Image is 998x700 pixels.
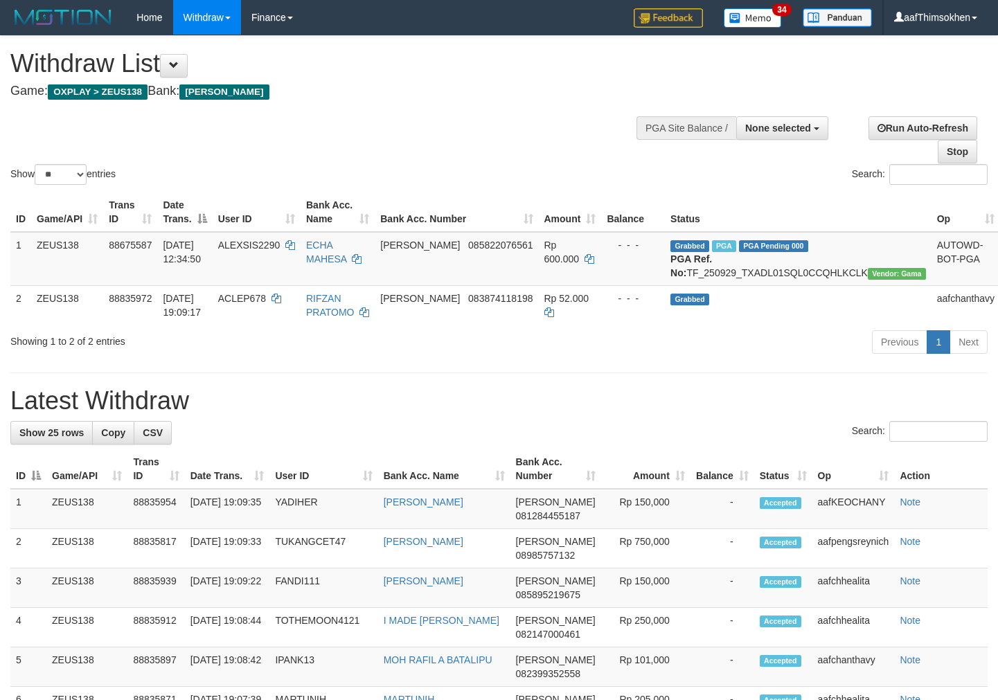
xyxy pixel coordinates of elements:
[101,427,125,438] span: Copy
[516,536,596,547] span: [PERSON_NAME]
[10,647,46,687] td: 5
[301,192,375,232] th: Bank Acc. Name: activate to sort column ascending
[601,449,690,489] th: Amount: activate to sort column ascending
[31,232,103,286] td: ZEUS138
[539,192,602,232] th: Amount: activate to sort column ascending
[384,536,463,547] a: [PERSON_NAME]
[10,192,31,232] th: ID
[516,550,576,561] span: Copy 08985757132 to clipboard
[812,449,895,489] th: Op: activate to sort column ascending
[127,529,184,568] td: 88835817
[516,668,580,679] span: Copy 082399352558 to clipboard
[760,616,801,627] span: Accepted
[670,294,709,305] span: Grabbed
[127,568,184,608] td: 88835939
[10,7,116,28] img: MOTION_logo.png
[306,293,355,318] a: RIFZAN PRATOMO
[516,496,596,508] span: [PERSON_NAME]
[378,449,510,489] th: Bank Acc. Name: activate to sort column ascending
[745,123,811,134] span: None selected
[269,568,377,608] td: FANDI111
[516,589,580,600] span: Copy 085895219675 to clipboard
[375,192,538,232] th: Bank Acc. Number: activate to sort column ascending
[19,427,84,438] span: Show 25 rows
[10,449,46,489] th: ID: activate to sort column descending
[754,449,812,489] th: Status: activate to sort column ascending
[384,615,499,626] a: I MADE [PERSON_NAME]
[950,330,988,354] a: Next
[10,232,31,286] td: 1
[10,421,93,445] a: Show 25 rows
[269,489,377,529] td: YADIHER
[601,568,690,608] td: Rp 150,000
[894,449,988,489] th: Action
[269,647,377,687] td: IPANK13
[812,647,895,687] td: aafchanthavy
[900,615,920,626] a: Note
[760,537,801,548] span: Accepted
[218,240,280,251] span: ALEXSIS2290
[516,615,596,626] span: [PERSON_NAME]
[670,253,712,278] b: PGA Ref. No:
[900,536,920,547] a: Note
[852,164,988,185] label: Search:
[690,608,754,647] td: -
[384,575,463,586] a: [PERSON_NAME]
[607,291,659,305] div: - - -
[134,421,172,445] a: CSV
[900,575,920,586] a: Note
[185,449,270,489] th: Date Trans.: activate to sort column ascending
[760,655,801,667] span: Accepted
[185,647,270,687] td: [DATE] 19:08:42
[10,285,31,325] td: 2
[665,232,932,286] td: TF_250929_TXADL01SQL0CCQHLKCLK
[127,647,184,687] td: 88835897
[10,164,116,185] label: Show entries
[127,489,184,529] td: 88835954
[218,293,266,304] span: ACLEP678
[92,421,134,445] a: Copy
[516,654,596,665] span: [PERSON_NAME]
[185,608,270,647] td: [DATE] 19:08:44
[900,496,920,508] a: Note
[46,529,127,568] td: ZEUS138
[46,608,127,647] td: ZEUS138
[772,3,791,16] span: 34
[900,654,920,665] a: Note
[636,116,736,140] div: PGA Site Balance /
[601,647,690,687] td: Rp 101,000
[760,576,801,588] span: Accepted
[889,164,988,185] input: Search:
[601,192,665,232] th: Balance
[10,568,46,608] td: 3
[889,421,988,442] input: Search:
[670,240,709,252] span: Grabbed
[601,529,690,568] td: Rp 750,000
[803,8,872,27] img: panduan.png
[384,654,492,665] a: MOH RAFIL A BATALIPU
[812,568,895,608] td: aafchhealita
[812,489,895,529] td: aafKEOCHANY
[868,268,926,280] span: Vendor URL: https://trx31.1velocity.biz
[103,192,157,232] th: Trans ID: activate to sort column ascending
[46,647,127,687] td: ZEUS138
[868,116,977,140] a: Run Auto-Refresh
[690,529,754,568] td: -
[690,449,754,489] th: Balance: activate to sort column ascending
[516,629,580,640] span: Copy 082147000461 to clipboard
[127,608,184,647] td: 88835912
[163,293,201,318] span: [DATE] 19:09:17
[127,449,184,489] th: Trans ID: activate to sort column ascending
[35,164,87,185] select: Showentries
[852,421,988,442] label: Search:
[468,240,533,251] span: Copy 085822076561 to clipboard
[510,449,601,489] th: Bank Acc. Number: activate to sort column ascending
[31,192,103,232] th: Game/API: activate to sort column ascending
[109,293,152,304] span: 88835972
[384,496,463,508] a: [PERSON_NAME]
[48,84,148,100] span: OXPLAY > ZEUS138
[601,489,690,529] td: Rp 150,000
[306,240,346,264] a: ECHA MAHESA
[544,293,589,304] span: Rp 52.000
[516,575,596,586] span: [PERSON_NAME]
